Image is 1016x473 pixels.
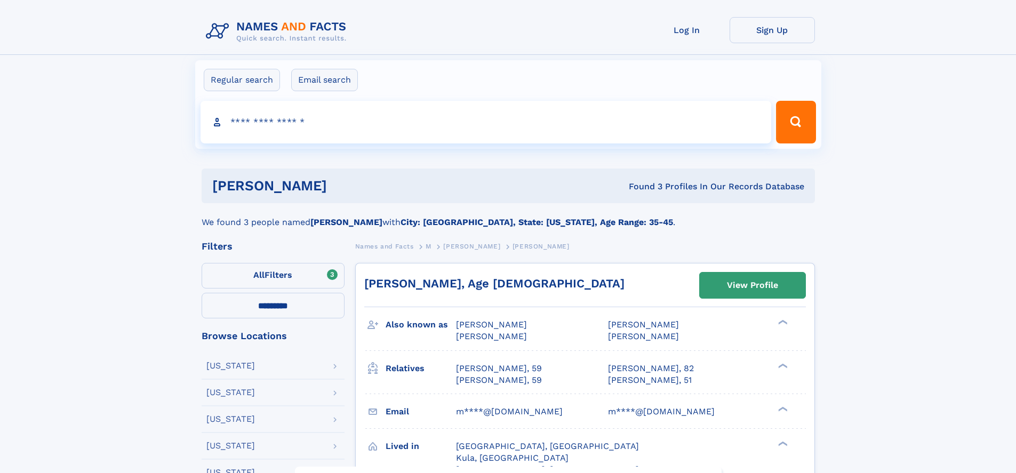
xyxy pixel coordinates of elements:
[426,239,431,253] a: M
[700,272,805,298] a: View Profile
[776,101,815,143] button: Search Button
[443,239,500,253] a: [PERSON_NAME]
[206,362,255,370] div: [US_STATE]
[202,17,355,46] img: Logo Names and Facts
[202,203,815,229] div: We found 3 people named with .
[456,453,569,463] span: Kula, [GEOGRAPHIC_DATA]
[291,69,358,91] label: Email search
[730,17,815,43] a: Sign Up
[644,17,730,43] a: Log In
[310,217,382,227] b: [PERSON_NAME]
[775,440,788,447] div: ❯
[253,270,265,280] span: All
[456,363,542,374] a: [PERSON_NAME], 59
[386,316,456,334] h3: Also known as
[443,243,500,250] span: [PERSON_NAME]
[775,319,788,326] div: ❯
[456,331,527,341] span: [PERSON_NAME]
[386,437,456,455] h3: Lived in
[608,331,679,341] span: [PERSON_NAME]
[202,331,345,341] div: Browse Locations
[456,441,639,451] span: [GEOGRAPHIC_DATA], [GEOGRAPHIC_DATA]
[202,263,345,288] label: Filters
[206,415,255,423] div: [US_STATE]
[727,273,778,298] div: View Profile
[206,442,255,450] div: [US_STATE]
[202,242,345,251] div: Filters
[478,181,804,193] div: Found 3 Profiles In Our Records Database
[386,403,456,421] h3: Email
[608,374,692,386] a: [PERSON_NAME], 51
[201,101,772,143] input: search input
[456,319,527,330] span: [PERSON_NAME]
[206,388,255,397] div: [US_STATE]
[364,277,625,290] a: [PERSON_NAME], Age [DEMOGRAPHIC_DATA]
[355,239,414,253] a: Names and Facts
[204,69,280,91] label: Regular search
[513,243,570,250] span: [PERSON_NAME]
[426,243,431,250] span: M
[456,374,542,386] a: [PERSON_NAME], 59
[608,363,694,374] a: [PERSON_NAME], 82
[775,405,788,412] div: ❯
[401,217,673,227] b: City: [GEOGRAPHIC_DATA], State: [US_STATE], Age Range: 35-45
[386,359,456,378] h3: Relatives
[212,179,478,193] h1: [PERSON_NAME]
[608,319,679,330] span: [PERSON_NAME]
[775,362,788,369] div: ❯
